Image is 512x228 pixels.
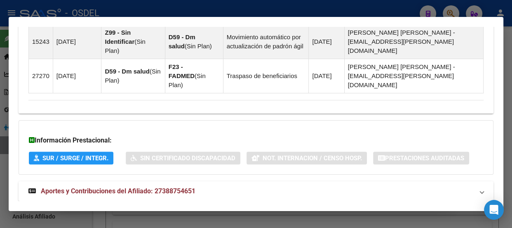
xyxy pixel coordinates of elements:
[484,200,504,220] div: Open Intercom Messenger
[105,38,145,54] span: Sin Plan
[169,33,195,50] strong: D59 - Dm salud
[385,154,464,162] span: Prestaciones Auditadas
[105,68,149,75] strong: D59 - Dm salud
[309,59,344,93] td: [DATE]
[187,43,210,50] span: Sin Plan
[19,181,493,201] mat-expansion-panel-header: Aportes y Contribuciones del Afiliado: 27388754651
[247,152,367,164] button: Not. Internacion / Censo Hosp.
[165,59,223,93] td: ( )
[373,152,469,164] button: Prestaciones Auditadas
[42,154,108,162] span: SUR / SURGE / INTEGR.
[223,24,309,59] td: Movimiento automático por actualización de padrón ágil
[29,135,483,145] h3: Información Prestacional:
[263,154,362,162] span: Not. Internacion / Censo Hosp.
[169,72,206,88] span: Sin Plan
[309,24,344,59] td: [DATE]
[169,63,195,79] strong: F23 - FADMED
[105,68,160,84] span: Sin Plan
[101,24,165,59] td: ( )
[41,187,195,195] span: Aportes y Contribuciones del Afiliado: 27388754651
[105,29,134,45] strong: Z99 - Sin Identificar
[101,59,165,93] td: ( )
[29,59,53,93] td: 27270
[140,154,235,162] span: Sin Certificado Discapacidad
[344,59,483,93] td: [PERSON_NAME] [PERSON_NAME] - [EMAIL_ADDRESS][PERSON_NAME][DOMAIN_NAME]
[53,24,101,59] td: [DATE]
[53,59,101,93] td: [DATE]
[344,24,483,59] td: [PERSON_NAME] [PERSON_NAME] - [EMAIL_ADDRESS][PERSON_NAME][DOMAIN_NAME]
[165,24,223,59] td: ( )
[29,152,113,164] button: SUR / SURGE / INTEGR.
[126,152,240,164] button: Sin Certificado Discapacidad
[223,59,309,93] td: Traspaso de beneficiarios
[29,24,53,59] td: 15243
